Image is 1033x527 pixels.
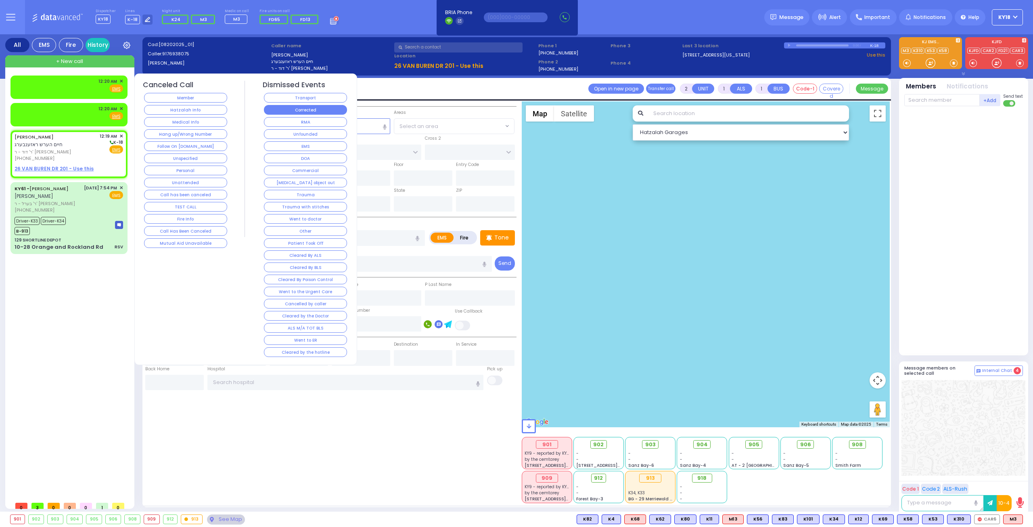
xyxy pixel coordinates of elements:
[870,105,886,122] button: Toggle fullscreen view
[747,514,769,524] div: BLS
[783,456,786,462] span: -
[772,514,794,524] div: K83
[119,185,123,191] span: ✕
[59,38,83,52] div: Fire
[125,515,140,524] div: 908
[870,401,886,418] button: Drag Pegman onto the map to open Street View
[495,256,515,271] button: Send
[1014,367,1021,374] span: 4
[484,13,548,22] input: (000)000-00000
[181,515,202,524] div: 913
[852,441,863,449] span: 908
[15,207,54,213] span: [PHONE_NUMBER]
[797,514,820,524] div: BLS
[115,244,123,250] div: RSV
[577,514,598,524] div: K82
[15,237,61,243] div: 129 SHORTLINE DEPOT
[525,456,559,462] span: by the cemtarey
[264,214,347,224] button: Went to doctor
[800,441,811,449] span: 906
[829,14,841,21] span: Alert
[15,141,63,148] span: חיים הערש ראזענבערג
[674,514,696,524] div: BLS
[144,93,227,103] button: Member
[628,450,631,456] span: -
[925,48,937,54] a: K53
[696,441,708,449] span: 904
[797,514,820,524] div: K101
[770,14,776,20] img: message.svg
[394,42,523,52] input: Search a contact
[425,135,441,142] label: Cross 2
[32,38,56,52] div: EMS
[628,490,645,496] span: K34, K33
[144,238,227,248] button: Mutual Aid Unavailable
[144,178,227,187] button: Unattended
[144,153,227,163] button: Unspecified
[115,221,123,229] img: message-box.svg
[848,514,869,524] div: K12
[912,48,924,54] a: K310
[525,450,569,456] span: KY9 - reported by KY9
[144,105,227,115] button: Hatzalah Info
[96,15,111,24] span: KY18
[732,456,734,462] span: -
[732,462,791,468] span: AT - 2 [GEOGRAPHIC_DATA]
[263,81,325,89] h4: Dismissed Events
[536,474,558,483] div: 909
[982,368,1012,374] span: Internal Chat
[48,503,60,509] span: 0
[456,341,477,348] label: In Service
[978,517,982,521] img: red-radio-icon.svg
[722,514,744,524] div: M13
[992,9,1023,25] button: KY18
[207,375,484,390] input: Search hospital
[98,78,117,84] span: 12:20 AM
[576,462,652,468] span: [STREET_ADDRESS][PERSON_NAME]
[870,372,886,388] button: Map camera controls
[624,514,646,524] div: K68
[264,129,347,139] button: Unfounded
[680,450,682,456] span: -
[997,48,1009,54] a: FD21
[576,450,579,456] span: -
[264,311,347,321] button: Cleared by the Doctor
[700,514,719,524] div: BLS
[576,490,579,496] span: -
[639,474,661,483] div: 913
[494,233,509,242] p: Tone
[15,503,27,509] span: 0
[680,484,724,490] div: -
[394,52,535,59] label: Location
[554,105,594,122] button: Show satellite imagery
[767,84,790,94] button: BUS
[538,42,608,49] span: Phone 1
[225,9,250,14] label: Medic on call
[974,514,1000,524] div: CAR6
[611,60,680,67] span: Phone 4
[867,52,885,59] a: Use this
[264,178,347,187] button: [MEDICAL_DATA] object out
[264,117,347,127] button: RMA
[264,323,347,333] button: ALS M/A TOT BLS
[747,514,769,524] div: K56
[264,166,347,175] button: Commercial
[80,503,92,509] span: 0
[576,484,579,490] span: -
[980,94,1001,106] button: +Add
[1003,514,1023,524] div: ALS
[538,66,578,72] label: [PHONE_NUMBER]
[680,456,682,462] span: -
[526,105,554,122] button: Show street map
[922,514,944,524] div: K53
[997,495,1012,511] button: 10-4
[645,441,656,449] span: 903
[823,514,845,524] div: K34
[594,474,603,482] span: 912
[98,106,117,112] span: 12:20 AM
[906,82,936,91] button: Members
[525,484,569,490] span: KY9 - reported by KY9
[207,366,225,372] label: Hospital
[15,165,94,172] u: 26 VAN BUREN DR 201 - Use this
[835,462,861,468] span: Smith Farm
